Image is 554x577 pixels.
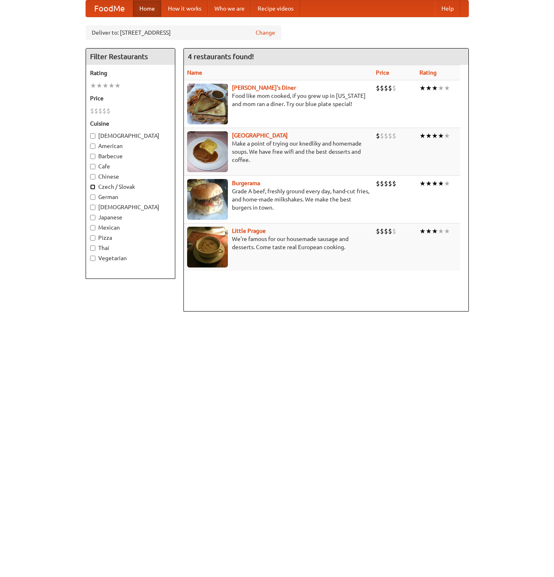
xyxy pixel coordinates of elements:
[432,131,438,140] li: ★
[380,84,384,93] li: $
[90,235,95,241] input: Pizza
[102,106,106,115] li: $
[187,227,228,267] img: littleprague.jpg
[187,84,228,124] img: sallys.jpg
[232,228,266,234] a: Little Prague
[90,245,95,251] input: Thai
[419,84,426,93] li: ★
[438,227,444,236] li: ★
[86,49,175,65] h4: Filter Restaurants
[438,131,444,140] li: ★
[444,227,450,236] li: ★
[444,179,450,188] li: ★
[232,180,260,186] a: Burgerama
[90,256,95,261] input: Vegetarian
[90,215,95,220] input: Japanese
[90,154,95,159] input: Barbecue
[90,172,171,181] label: Chinese
[432,179,438,188] li: ★
[380,179,384,188] li: $
[384,179,388,188] li: $
[376,179,380,188] li: $
[90,203,171,211] label: [DEMOGRAPHIC_DATA]
[96,81,102,90] li: ★
[388,179,392,188] li: $
[435,0,460,17] a: Help
[256,29,275,37] a: Change
[102,81,108,90] li: ★
[90,184,95,190] input: Czech / Slovak
[392,84,396,93] li: $
[90,142,171,150] label: American
[86,25,281,40] div: Deliver to: [STREET_ADDRESS]
[133,0,161,17] a: Home
[432,227,438,236] li: ★
[187,179,228,220] img: burgerama.jpg
[90,133,95,139] input: [DEMOGRAPHIC_DATA]
[376,69,389,76] a: Price
[426,84,432,93] li: ★
[388,227,392,236] li: $
[232,132,288,139] a: [GEOGRAPHIC_DATA]
[444,131,450,140] li: ★
[376,227,380,236] li: $
[380,131,384,140] li: $
[108,81,115,90] li: ★
[392,179,396,188] li: $
[90,234,171,242] label: Pizza
[187,187,370,212] p: Grade A beef, freshly ground every day, hand-cut fries, and home-made milkshakes. We make the bes...
[419,179,426,188] li: ★
[90,183,171,191] label: Czech / Slovak
[187,92,370,108] p: Food like mom cooked, if you grew up in [US_STATE] and mom ran a diner. Try our blue plate special!
[90,213,171,221] label: Japanese
[187,235,370,251] p: We're famous for our housemade sausage and desserts. Come taste real European cooking.
[90,132,171,140] label: [DEMOGRAPHIC_DATA]
[419,131,426,140] li: ★
[90,225,95,230] input: Mexican
[106,106,110,115] li: $
[187,139,370,164] p: Make a point of trying our knedlíky and homemade soups. We have free wifi and the best desserts a...
[419,227,426,236] li: ★
[232,84,296,91] a: [PERSON_NAME]'s Diner
[426,131,432,140] li: ★
[438,84,444,93] li: ★
[86,0,133,17] a: FoodMe
[94,106,98,115] li: $
[376,84,380,93] li: $
[187,69,202,76] a: Name
[161,0,208,17] a: How it works
[115,81,121,90] li: ★
[90,223,171,232] label: Mexican
[438,179,444,188] li: ★
[444,84,450,93] li: ★
[98,106,102,115] li: $
[208,0,251,17] a: Who we are
[90,244,171,252] label: Thai
[90,106,94,115] li: $
[90,164,95,169] input: Cafe
[376,131,380,140] li: $
[392,227,396,236] li: $
[388,84,392,93] li: $
[426,227,432,236] li: ★
[90,193,171,201] label: German
[384,227,388,236] li: $
[187,131,228,172] img: czechpoint.jpg
[90,254,171,262] label: Vegetarian
[384,131,388,140] li: $
[392,131,396,140] li: $
[90,144,95,149] input: American
[384,84,388,93] li: $
[188,53,254,60] ng-pluralize: 4 restaurants found!
[380,227,384,236] li: $
[388,131,392,140] li: $
[426,179,432,188] li: ★
[90,69,171,77] h5: Rating
[90,195,95,200] input: German
[90,119,171,128] h5: Cuisine
[432,84,438,93] li: ★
